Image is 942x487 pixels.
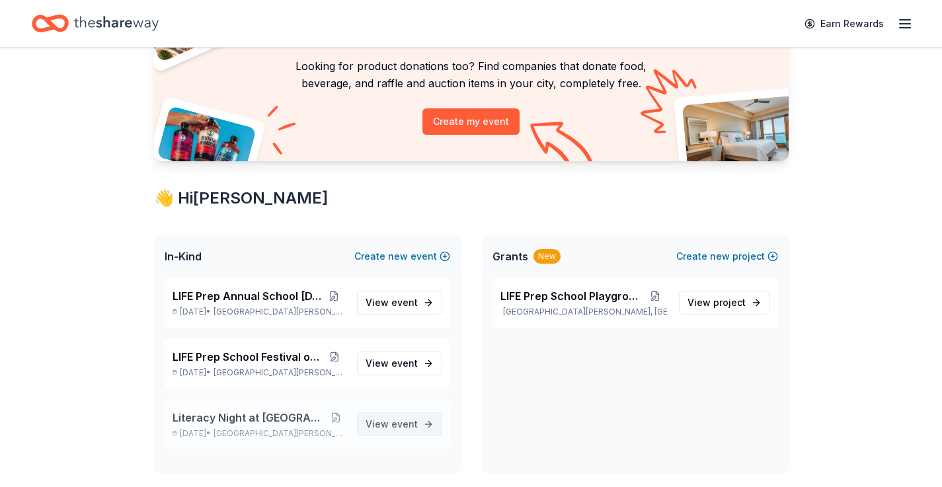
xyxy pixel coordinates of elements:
[500,288,643,304] span: LIFE Prep School Playground
[357,352,442,375] a: View event
[713,297,746,308] span: project
[500,307,668,317] p: [GEOGRAPHIC_DATA][PERSON_NAME], [GEOGRAPHIC_DATA]
[354,248,450,264] button: Createnewevent
[173,349,324,365] span: LIFE Prep School Festival of Lights
[366,356,418,371] span: View
[679,291,770,315] a: View project
[214,367,346,378] span: [GEOGRAPHIC_DATA][PERSON_NAME], [GEOGRAPHIC_DATA]
[165,248,202,264] span: In-Kind
[214,428,346,439] span: [GEOGRAPHIC_DATA][PERSON_NAME], [GEOGRAPHIC_DATA]
[710,248,730,264] span: new
[173,307,346,317] p: [DATE] •
[214,307,346,317] span: [GEOGRAPHIC_DATA][PERSON_NAME], [GEOGRAPHIC_DATA]
[492,248,528,264] span: Grants
[173,367,346,378] p: [DATE] •
[388,248,408,264] span: new
[391,357,418,369] span: event
[366,416,418,432] span: View
[32,8,159,39] a: Home
[154,188,789,209] div: 👋 Hi [PERSON_NAME]
[366,295,418,311] span: View
[391,297,418,308] span: event
[173,428,346,439] p: [DATE] •
[173,410,327,426] span: Literacy Night at [GEOGRAPHIC_DATA]
[687,295,746,311] span: View
[530,122,596,171] img: Curvy arrow
[676,248,778,264] button: Createnewproject
[357,291,442,315] a: View event
[797,12,892,36] a: Earn Rewards
[422,108,520,135] button: Create my event
[173,288,322,304] span: LIFE Prep Annual School [DATE]
[170,57,773,93] p: Looking for product donations too? Find companies that donate food, beverage, and raffle and auct...
[533,249,561,264] div: New
[391,418,418,430] span: event
[357,412,442,436] a: View event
